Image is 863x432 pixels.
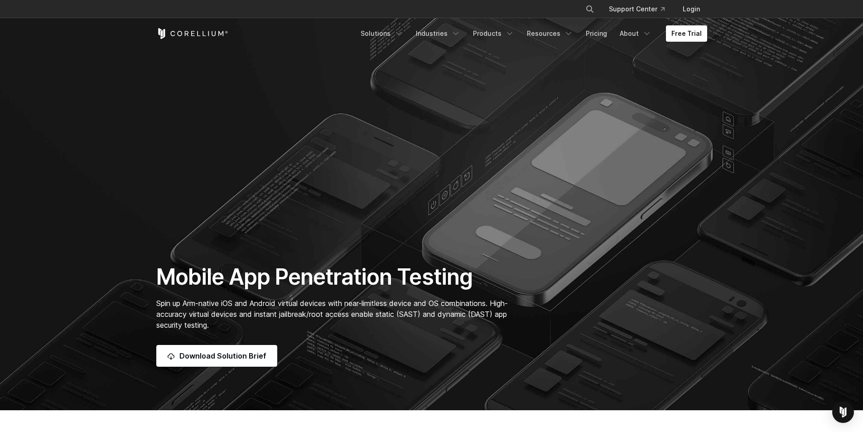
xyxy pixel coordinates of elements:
a: Download Solution Brief [156,345,277,367]
div: Open Intercom Messenger [832,401,854,423]
div: Navigation Menu [574,1,707,17]
button: Search [582,1,598,17]
a: Pricing [580,25,612,42]
span: Download Solution Brief [179,350,266,361]
a: Free Trial [666,25,707,42]
span: Spin up Arm-native iOS and Android virtual devices with near-limitless device and OS combinations... [156,299,508,330]
div: Navigation Menu [355,25,707,42]
a: Resources [521,25,579,42]
a: Products [468,25,520,42]
a: Login [675,1,707,17]
a: Corellium Home [156,28,228,39]
a: Support Center [602,1,672,17]
h1: Mobile App Penetration Testing [156,263,517,291]
a: About [614,25,657,42]
a: Industries [410,25,466,42]
a: Solutions [355,25,409,42]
